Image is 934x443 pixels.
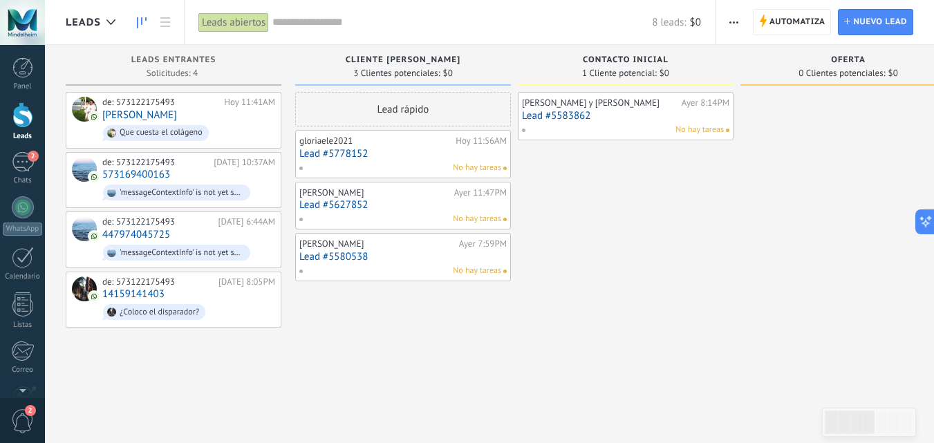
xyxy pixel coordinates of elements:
div: Hoy 11:56AM [456,135,507,147]
div: Ayer 11:47PM [454,187,507,198]
div: de: 573122175493 [102,157,209,168]
div: [DATE] 10:37AM [214,157,275,168]
span: No hay nada asignado [503,270,507,273]
div: de: 573122175493 [102,216,214,227]
span: $0 [888,69,898,77]
span: Automatiza [769,10,825,35]
div: Leads Entrantes [73,55,274,67]
div: WhatsApp [3,223,42,236]
span: No hay tareas [675,124,724,136]
div: [PERSON_NAME] y [PERSON_NAME] [522,97,678,109]
span: 1 Cliente potencial: [582,69,657,77]
div: 447974045725 [72,216,97,241]
div: Lead rápido [295,92,511,126]
div: Listas [3,321,43,330]
a: Lead #5583862 [522,110,729,122]
a: Leads [130,9,153,36]
div: [DATE] 8:05PM [218,276,275,288]
div: 'messageContextInfo' is not yet supported. Use your device to view this message. [120,248,244,258]
span: Cliente [PERSON_NAME] [346,55,461,65]
span: No hay nada asignado [503,218,507,221]
span: Leads Entrantes [131,55,216,65]
div: de: 573122175493 [102,276,214,288]
img: com.amocrm.amocrmwa.svg [89,112,99,122]
div: 'messageContextInfo' is not yet supported. Use your device to view this message. [120,188,244,198]
a: [PERSON_NAME] [102,109,177,121]
span: Leads [66,16,101,29]
div: de: 573122175493 [102,97,219,108]
span: 0 Clientes potenciales: [798,69,885,77]
div: 14159141403 [72,276,97,301]
div: Ayer 8:14PM [682,97,729,109]
div: [PERSON_NAME] [299,238,456,249]
span: No hay tareas [453,213,501,225]
span: No hay tareas [453,162,501,174]
span: Contacto Inicial [583,55,669,65]
div: Correo [3,366,43,375]
a: 447974045725 [102,229,170,241]
a: Lead #5580538 [299,251,507,263]
span: 3 Clientes potenciales: [353,69,440,77]
div: ¿Coloco el disparador? [120,308,199,317]
div: gloriaele2021 [299,135,452,147]
div: Leads [3,132,43,141]
a: 573169400163 [102,169,170,180]
img: com.amocrm.amocrmwa.svg [89,172,99,182]
span: Nuevo lead [853,10,907,35]
span: No hay tareas [453,265,501,277]
span: $0 [443,69,453,77]
span: 2 [25,405,36,416]
a: Lista [153,9,177,36]
div: 573169400163 [72,157,97,182]
a: Automatiza [753,9,832,35]
a: Lead #5778152 [299,148,507,160]
img: com.amocrm.amocrmwa.svg [89,232,99,241]
div: Cliente de Pauta [302,55,504,67]
div: Hoy 11:41AM [224,97,275,108]
div: [DATE] 6:44AM [218,216,275,227]
span: 8 leads: [652,16,686,29]
div: Panel [3,82,43,91]
a: Nuevo lead [838,9,913,35]
div: Que cuesta el colágeno [120,128,203,138]
span: No hay nada asignado [503,167,507,170]
div: Leads abiertos [198,12,269,32]
button: Más [724,9,744,35]
span: No hay nada asignado [726,129,729,132]
span: Oferta [831,55,866,65]
a: Lead #5627852 [299,199,507,211]
div: Ayer 7:59PM [459,238,507,249]
span: $0 [690,16,701,29]
img: com.amocrm.amocrmwa.svg [89,292,99,301]
span: Solicitudes: 4 [147,69,198,77]
a: 14159141403 [102,288,165,300]
div: Calendario [3,272,43,281]
div: Camilo Prieto Escandon [72,97,97,122]
span: 2 [28,151,39,162]
span: $0 [660,69,669,77]
div: Chats [3,176,43,185]
div: [PERSON_NAME] [299,187,451,198]
div: Contacto Inicial [525,55,727,67]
